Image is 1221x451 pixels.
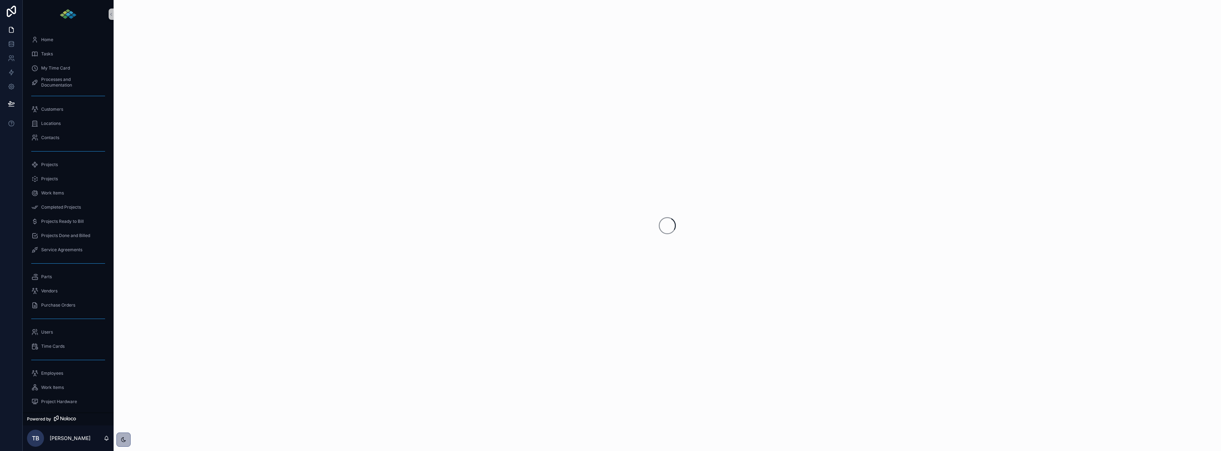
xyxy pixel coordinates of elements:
[27,416,51,422] span: Powered by
[59,9,77,20] img: App logo
[41,370,63,376] span: Employees
[41,37,53,43] span: Home
[27,395,109,408] a: Project Hardware
[41,106,63,112] span: Customers
[27,299,109,312] a: Purchase Orders
[27,215,109,228] a: Projects Ready to Bill
[27,243,109,256] a: Service Agreements
[41,233,90,238] span: Projects Done and Billed
[27,158,109,171] a: Projects
[41,288,58,294] span: Vendors
[32,434,39,442] span: TB
[41,135,59,141] span: Contacts
[27,62,109,75] a: My Time Card
[27,131,109,144] a: Contacts
[27,48,109,60] a: Tasks
[50,435,91,442] p: [PERSON_NAME]
[27,187,109,199] a: Work Items
[27,33,109,46] a: Home
[41,65,70,71] span: My Time Card
[41,190,64,196] span: Work Items
[27,326,109,339] a: Users
[41,329,53,335] span: Users
[27,367,109,380] a: Employees
[41,385,64,390] span: Work Items
[23,413,114,425] a: Powered by
[27,270,109,283] a: Parts
[23,28,114,413] div: scrollable content
[27,103,109,116] a: Customers
[27,229,109,242] a: Projects Done and Billed
[41,399,77,405] span: Project Hardware
[27,340,109,353] a: Time Cards
[41,121,61,126] span: Locations
[41,343,65,349] span: Time Cards
[41,302,75,308] span: Purchase Orders
[41,274,52,280] span: Parts
[41,51,53,57] span: Tasks
[27,285,109,297] a: Vendors
[41,247,82,253] span: Service Agreements
[27,76,109,89] a: Processes and Documentation
[27,201,109,214] a: Completed Projects
[41,77,102,88] span: Processes and Documentation
[27,172,109,185] a: Projects
[41,176,58,182] span: Projects
[41,219,84,224] span: Projects Ready to Bill
[41,162,58,167] span: Projects
[41,204,81,210] span: Completed Projects
[27,381,109,394] a: Work Items
[27,117,109,130] a: Locations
